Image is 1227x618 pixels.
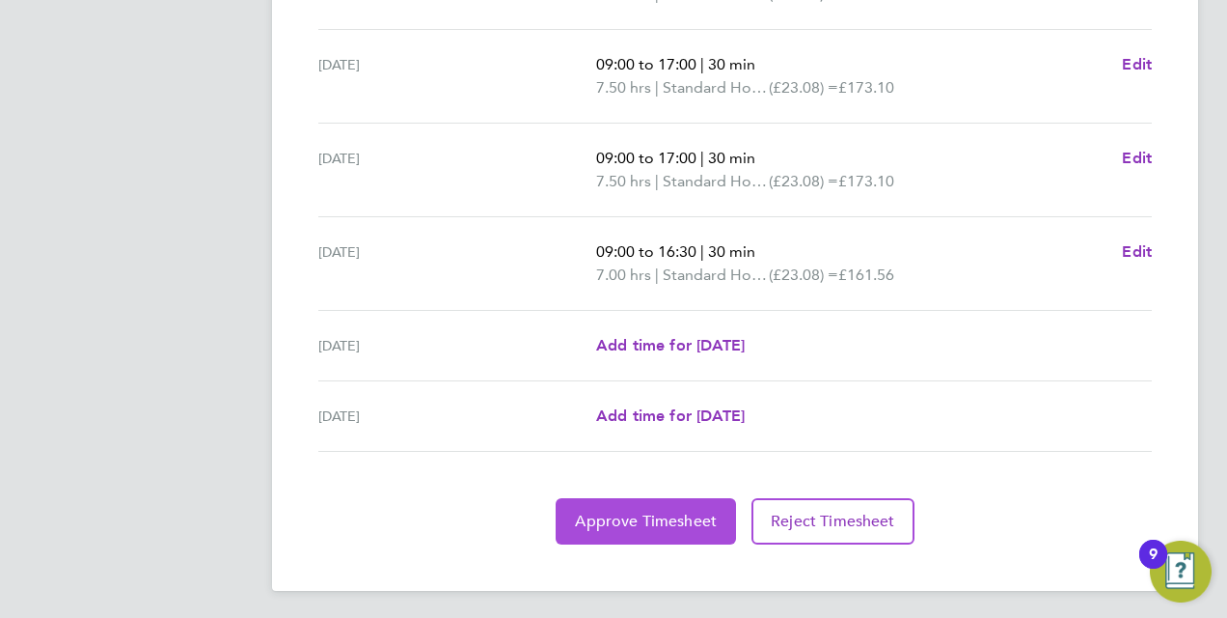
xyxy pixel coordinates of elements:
[575,512,717,531] span: Approve Timesheet
[1149,554,1158,579] div: 9
[751,498,914,545] button: Reject Timesheet
[1122,55,1152,73] span: Edit
[596,334,745,357] a: Add time for [DATE]
[596,78,651,97] span: 7.50 hrs
[1122,242,1152,261] span: Edit
[596,405,745,428] a: Add time for [DATE]
[596,407,745,425] span: Add time for [DATE]
[596,266,651,284] span: 7.00 hrs
[838,266,894,284] span: £161.56
[708,55,755,73] span: 30 min
[318,240,596,287] div: [DATE]
[663,76,769,99] span: Standard Hourly
[708,242,755,261] span: 30 min
[1122,240,1152,264] a: Edit
[1122,53,1152,76] a: Edit
[769,78,838,97] span: (£23.08) =
[596,172,651,190] span: 7.50 hrs
[318,147,596,193] div: [DATE]
[663,264,769,287] span: Standard Hourly
[318,53,596,99] div: [DATE]
[771,512,895,531] span: Reject Timesheet
[596,55,696,73] span: 09:00 to 17:00
[318,405,596,428] div: [DATE]
[318,334,596,357] div: [DATE]
[556,498,736,545] button: Approve Timesheet
[700,55,704,73] span: |
[596,242,696,261] span: 09:00 to 16:30
[838,172,894,190] span: £173.10
[769,172,838,190] span: (£23.08) =
[1122,149,1152,167] span: Edit
[596,336,745,354] span: Add time for [DATE]
[655,266,659,284] span: |
[655,172,659,190] span: |
[700,149,704,167] span: |
[1122,147,1152,170] a: Edit
[663,170,769,193] span: Standard Hourly
[708,149,755,167] span: 30 min
[596,149,696,167] span: 09:00 to 17:00
[700,242,704,261] span: |
[769,266,838,284] span: (£23.08) =
[655,78,659,97] span: |
[1150,541,1212,603] button: Open Resource Center, 9 new notifications
[838,78,894,97] span: £173.10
